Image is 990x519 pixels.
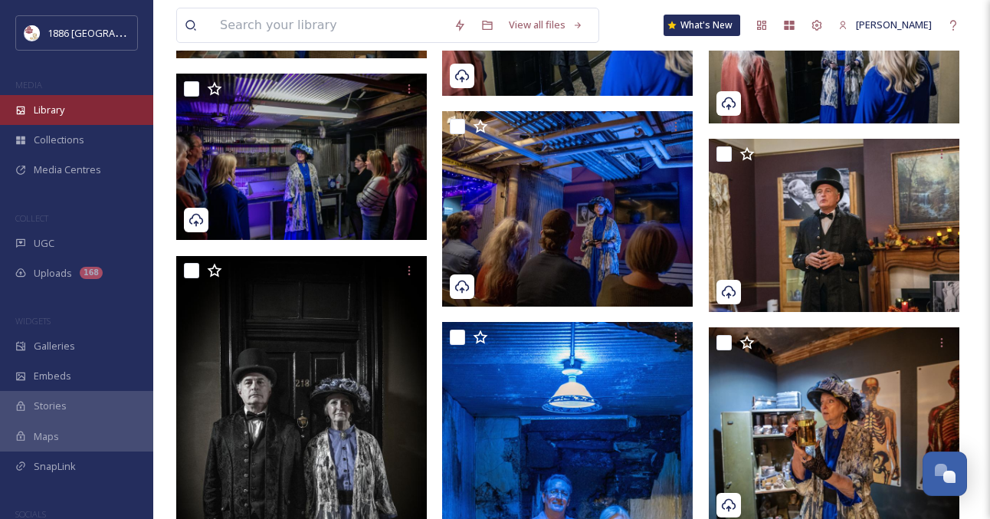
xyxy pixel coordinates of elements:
[80,267,103,279] div: 168
[212,8,446,42] input: Search your library
[34,103,64,117] span: Library
[34,163,101,177] span: Media Centres
[34,399,67,413] span: Stories
[15,79,42,90] span: MEDIA
[34,459,76,474] span: SnapLink
[501,10,591,40] a: View all files
[664,15,740,36] a: What's New
[176,74,427,241] img: Ghost tour in the morgue.jpg
[25,25,40,41] img: logos.png
[856,18,932,31] span: [PERSON_NAME]
[34,429,59,444] span: Maps
[923,452,967,496] button: Open Chat
[831,10,939,40] a: [PERSON_NAME]
[15,212,48,224] span: COLLECT
[34,339,75,353] span: Galleries
[34,236,54,251] span: UGC
[34,369,71,383] span: Embeds
[48,25,169,40] span: 1886 [GEOGRAPHIC_DATA]
[34,133,84,147] span: Collections
[709,139,959,312] img: Ghost tour man talking closeup.jpg
[34,266,72,281] span: Uploads
[15,315,51,327] span: WIDGETS
[442,111,693,307] img: Ghost tour lady in basement talking 3.jpg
